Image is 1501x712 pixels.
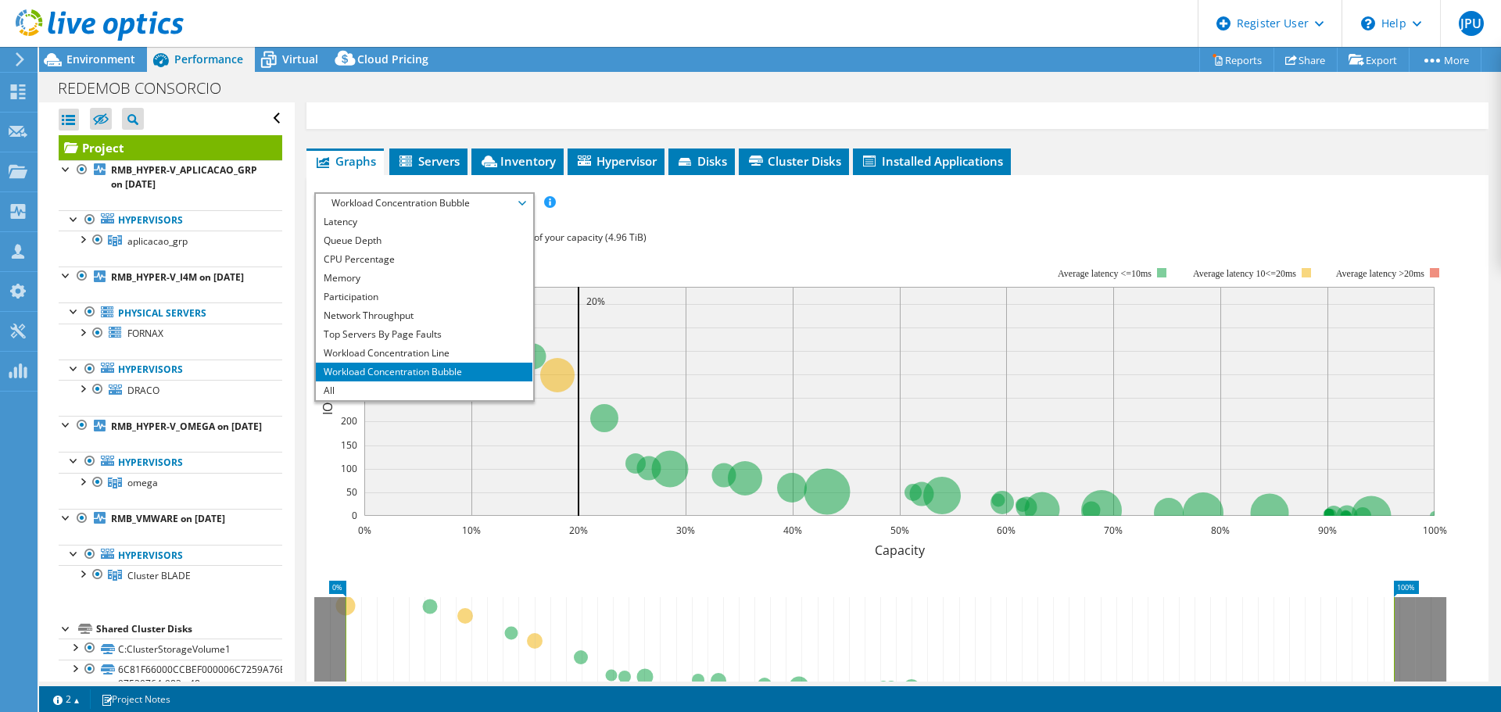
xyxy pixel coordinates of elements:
span: Environment [66,52,135,66]
li: Latency [316,213,532,231]
span: aplicacao_grp [127,234,188,248]
text: 90% [1318,524,1337,537]
text: 0% [358,524,371,537]
a: Export [1337,48,1410,72]
text: 80% [1211,524,1230,537]
text: 20% [586,295,605,308]
a: C:ClusterStorageVolume1 [59,639,282,659]
a: FORNAX [59,324,282,344]
li: All [316,381,532,400]
span: Performance [174,52,243,66]
a: Cluster BLADE [59,565,282,585]
a: Hypervisors [59,545,282,565]
a: Reports [1199,48,1274,72]
a: RMB_HYPER-V_I4M on [DATE] [59,267,282,287]
li: Workload Concentration Line [316,344,532,363]
span: Workload Concentration Bubble [324,194,525,213]
b: RMB_HYPER-V_OMEGA on [DATE] [111,420,262,433]
span: Disks [676,153,727,169]
tspan: Average latency 10<=20ms [1193,268,1296,279]
text: 150 [341,438,357,452]
text: IOPS [319,388,336,415]
h1: REDEMOB CONSORCIO [51,80,245,97]
text: 100 [341,462,357,475]
span: FORNAX [127,327,163,340]
span: Servers [397,153,460,169]
tspan: Average latency <=10ms [1058,268,1152,279]
li: Top Servers By Page Faults [316,325,532,344]
text: 200 [341,414,357,428]
text: 50% [890,524,909,537]
div: Shared Cluster Disks [96,620,282,639]
text: 20% [569,524,588,537]
span: Virtual [282,52,318,66]
span: Cluster Disks [747,153,841,169]
a: DRACO [59,380,282,400]
a: Hypervisors [59,452,282,472]
text: Average latency >20ms [1336,268,1424,279]
a: Physical Servers [59,302,282,323]
text: 70% [1104,524,1123,537]
a: 6C81F66000CCBEF000006C7259A76E50-97530764-983c-48e [59,660,282,694]
a: Project [59,135,282,160]
span: DRACO [127,384,159,397]
span: Cluster BLADE [127,569,191,582]
text: Capacity [875,542,926,559]
b: RMB_HYPER-V_APLICACAO_GRP on [DATE] [111,163,257,191]
a: More [1409,48,1481,72]
a: Share [1274,48,1338,72]
a: RMB_HYPER-V_APLICACAO_GRP on [DATE] [59,160,282,195]
span: Hypervisor [575,153,657,169]
li: Participation [316,288,532,306]
text: 10% [462,524,481,537]
span: 59% of IOPS falls on 20% of your capacity (4.96 TiB) [425,231,647,244]
text: 0 [352,509,357,522]
text: 40% [783,524,802,537]
text: 50 [346,485,357,499]
span: JPU [1459,11,1484,36]
li: Workload Concentration Bubble [316,363,532,381]
a: 2 [42,689,91,709]
b: RMB_VMWARE on [DATE] [111,512,225,525]
span: omega [127,476,158,489]
span: Installed Applications [861,153,1003,169]
text: 100% [1423,524,1447,537]
li: Memory [316,269,532,288]
text: 60% [997,524,1016,537]
a: RMB_HYPER-V_OMEGA on [DATE] [59,416,282,436]
text: 30% [676,524,695,537]
a: omega [59,473,282,493]
a: Hypervisors [59,210,282,231]
span: Inventory [479,153,556,169]
b: RMB_HYPER-V_I4M on [DATE] [111,270,244,284]
a: aplicacao_grp [59,231,282,251]
span: Cloud Pricing [357,52,428,66]
a: Hypervisors [59,360,282,380]
li: CPU Percentage [316,250,532,269]
li: Queue Depth [316,231,532,250]
span: Graphs [314,153,376,169]
li: Network Throughput [316,306,532,325]
a: RMB_VMWARE on [DATE] [59,509,282,529]
a: Project Notes [90,689,181,709]
svg: \n [1361,16,1375,30]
